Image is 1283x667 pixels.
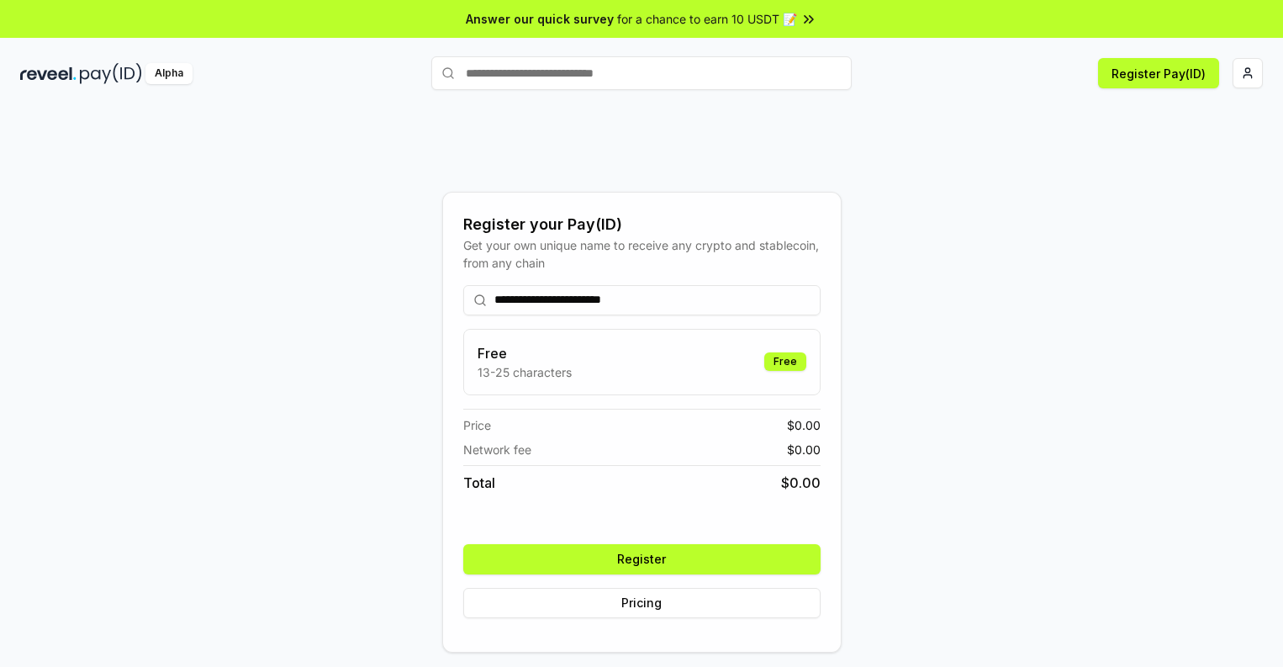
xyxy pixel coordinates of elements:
[478,343,572,363] h3: Free
[787,441,821,458] span: $ 0.00
[463,588,821,618] button: Pricing
[1098,58,1219,88] button: Register Pay(ID)
[463,441,531,458] span: Network fee
[617,10,797,28] span: for a chance to earn 10 USDT 📝
[463,544,821,574] button: Register
[80,63,142,84] img: pay_id
[463,213,821,236] div: Register your Pay(ID)
[764,352,806,371] div: Free
[463,473,495,493] span: Total
[20,63,77,84] img: reveel_dark
[478,363,572,381] p: 13-25 characters
[145,63,193,84] div: Alpha
[463,416,491,434] span: Price
[466,10,614,28] span: Answer our quick survey
[463,236,821,272] div: Get your own unique name to receive any crypto and stablecoin, from any chain
[787,416,821,434] span: $ 0.00
[781,473,821,493] span: $ 0.00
